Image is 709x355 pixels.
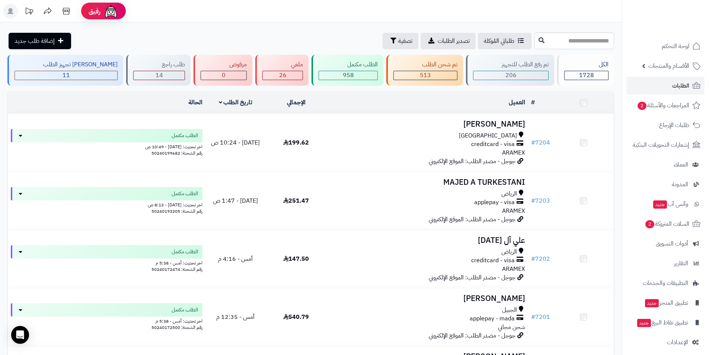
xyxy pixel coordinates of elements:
a: تطبيق نقاط البيعجديد [626,314,705,332]
a: التقارير [626,254,705,272]
span: العملاء [674,159,688,170]
span: تطبيق المتجر [644,298,688,308]
a: طلب راجع 14 [125,55,192,86]
div: 14 [134,71,185,80]
span: 199.62 [283,138,309,147]
button: تصفية [383,33,418,49]
span: رقم الشحنة: 50240172474 [151,266,202,273]
span: تصدير الطلبات [438,37,470,45]
a: #7201 [531,313,550,321]
div: 206 [473,71,548,80]
span: المدونة [672,179,688,190]
h3: [PERSON_NAME] [329,294,525,303]
span: 206 [505,71,517,80]
a: تاريخ الطلب [219,98,253,107]
div: اخر تحديث: [DATE] - 10:49 ص [11,142,202,150]
h3: MAJED A TURKESTANI [329,178,525,187]
span: الرياض [501,190,517,198]
span: تصفية [398,37,412,45]
span: [DATE] - 1:47 ص [213,196,258,205]
span: إضافة طلب جديد [15,37,55,45]
span: شحن مجاني [498,323,525,332]
span: 14 [156,71,163,80]
a: المراجعات والأسئلة2 [626,96,705,114]
span: المراجعات والأسئلة [637,100,689,111]
a: السلات المتروكة2 [626,215,705,233]
span: لوحة التحكم [662,41,689,51]
span: [GEOGRAPHIC_DATA] [459,131,517,140]
span: 958 [343,71,354,80]
a: تصدير الطلبات [421,33,476,49]
span: applepay - mada [470,314,515,323]
span: إشعارات التحويلات البنكية [633,140,689,150]
span: 2 [645,220,654,228]
a: ملغي 26 [254,55,310,86]
a: طلبات الإرجاع [626,116,705,134]
span: التقارير [674,258,688,269]
a: الكل1728 [556,55,616,86]
span: الإعدادات [667,337,688,348]
a: العملاء [626,156,705,174]
img: ai-face.png [103,4,118,19]
span: جديد [653,200,667,209]
a: الحالة [188,98,202,107]
a: [PERSON_NAME] تجهيز الطلب 11 [6,55,125,86]
div: اخر تحديث: أمس - 5:38 م [11,317,202,324]
span: الطلب مكتمل [172,306,198,314]
div: Open Intercom Messenger [11,326,29,344]
a: طلباتي المُوكلة [478,33,531,49]
span: creditcard - visa [471,256,515,265]
span: 251.47 [283,196,309,205]
span: # [531,254,535,263]
span: الطلب مكتمل [172,248,198,256]
span: ARAMEX [502,206,525,215]
a: العميل [509,98,525,107]
a: الإعدادات [626,333,705,351]
span: أمس - 4:16 م [218,254,253,263]
div: 26 [263,71,303,80]
div: تم رفع الطلب للتجهيز [473,60,549,69]
a: التطبيقات والخدمات [626,274,705,292]
span: طلباتي المُوكلة [484,37,514,45]
span: رقم الشحنة: 50240199682 [151,150,202,156]
span: أدوات التسويق [656,238,688,249]
span: طلبات الإرجاع [659,120,689,130]
a: الطلبات [626,77,705,95]
div: 513 [394,71,457,80]
span: creditcard - visa [471,140,515,149]
h3: [PERSON_NAME] [329,120,525,129]
span: 26 [279,71,287,80]
div: ملغي [262,60,303,69]
span: جديد [645,299,659,307]
span: 1728 [579,71,594,80]
span: 2 [638,102,646,110]
span: رقم الشحنة: 50240193205 [151,208,202,215]
a: الطلب مكتمل 958 [310,55,385,86]
span: applepay - visa [474,198,515,207]
span: 540.79 [283,313,309,321]
img: logo-2.png [658,19,702,35]
span: جوجل - مصدر الطلب: الموقع الإلكتروني [429,273,515,282]
span: 147.50 [283,254,309,263]
div: 958 [319,71,377,80]
span: الجبيل [502,306,517,314]
a: #7202 [531,254,550,263]
a: وآتس آبجديد [626,195,705,213]
span: جوجل - مصدر الطلب: الموقع الإلكتروني [429,331,515,340]
div: مرفوض [201,60,247,69]
a: تطبيق المتجرجديد [626,294,705,312]
span: الطلب مكتمل [172,132,198,139]
span: جوجل - مصدر الطلب: الموقع الإلكتروني [429,215,515,224]
a: تحديثات المنصة [20,4,38,20]
div: الطلب مكتمل [319,60,378,69]
span: # [531,313,535,321]
span: التطبيقات والخدمات [643,278,688,288]
a: # [531,98,535,107]
div: طلب راجع [133,60,185,69]
span: وآتس آب [652,199,688,209]
a: أدوات التسويق [626,235,705,253]
span: الطلب مكتمل [172,190,198,197]
span: # [531,138,535,147]
span: أمس - 12:35 م [216,313,255,321]
div: تم شحن الطلب [393,60,457,69]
